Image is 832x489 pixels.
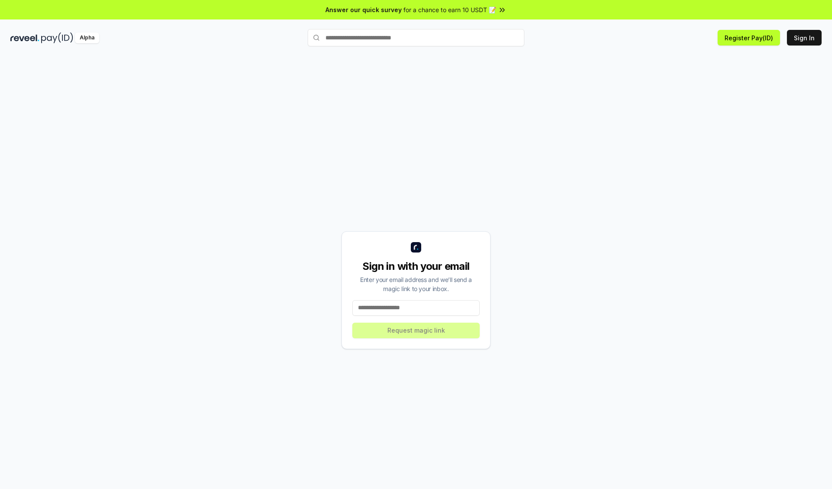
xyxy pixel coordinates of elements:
span: Answer our quick survey [325,5,402,14]
div: Enter your email address and we’ll send a magic link to your inbox. [352,275,480,293]
button: Sign In [787,30,822,45]
div: Sign in with your email [352,259,480,273]
img: reveel_dark [10,32,39,43]
span: for a chance to earn 10 USDT 📝 [403,5,496,14]
img: pay_id [41,32,73,43]
button: Register Pay(ID) [718,30,780,45]
img: logo_small [411,242,421,253]
div: Alpha [75,32,99,43]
